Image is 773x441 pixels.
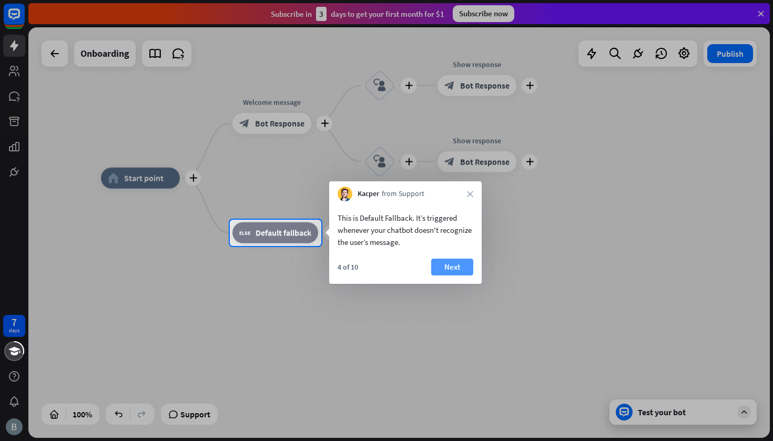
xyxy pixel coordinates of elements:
[239,228,250,238] i: block_fallback
[431,259,473,275] button: Next
[338,212,473,248] div: This is Default Fallback. It’s triggered whenever your chatbot doesn't recognize the user’s message.
[338,262,358,272] div: 4 of 10
[382,189,424,199] span: from Support
[358,189,379,199] span: Kacper
[8,4,40,36] button: Open LiveChat chat widget
[467,191,473,197] i: close
[256,228,311,238] span: Default fallback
